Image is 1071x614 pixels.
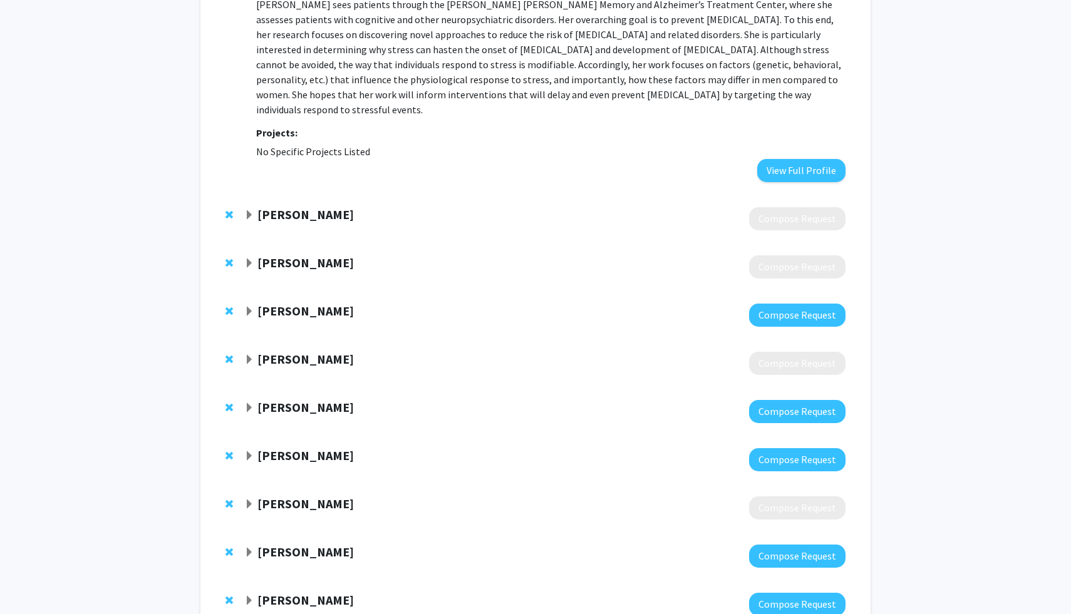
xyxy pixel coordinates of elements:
span: Remove Kenneth Witwer from bookmarks [225,402,233,412]
span: Remove Paul Rosenberg from bookmarks [225,210,233,220]
iframe: Chat [9,558,53,605]
span: Remove Vassilis Koliatsos from bookmarks [225,354,233,364]
button: Compose Request to Vidya Kamath [749,304,846,327]
span: Remove Hanseok Ko from bookmarks [225,547,233,557]
span: Expand Constantine Lyketsos Bookmark [244,258,254,269]
strong: [PERSON_NAME] [257,496,354,511]
button: Compose Request to Hanseok Ko [749,545,846,568]
span: Expand Paul Rosenberg Bookmark [244,210,254,220]
strong: [PERSON_NAME] [257,592,354,608]
button: Compose Request to Ted Dawson [749,448,846,471]
span: Expand Jun Hua Bookmark [244,596,254,606]
button: Compose Request to Jinchong Xu [749,496,846,519]
strong: [PERSON_NAME] [257,544,354,560]
strong: [PERSON_NAME] [257,207,354,222]
button: Compose Request to Kenneth Witwer [749,400,846,423]
button: Compose Request to Vassilis Koliatsos [749,352,846,375]
strong: [PERSON_NAME] [257,448,354,463]
span: No Specific Projects Listed [256,145,370,158]
button: Compose Request to Constantine Lyketsos [749,255,846,279]
strong: Projects: [256,126,297,139]
strong: [PERSON_NAME] [257,351,354,367]
span: Expand Ted Dawson Bookmark [244,451,254,461]
span: Expand Hanseok Ko Bookmark [244,548,254,558]
span: Remove Jinchong Xu from bookmarks [225,499,233,509]
strong: [PERSON_NAME] [257,399,354,415]
span: Expand Kenneth Witwer Bookmark [244,403,254,413]
strong: [PERSON_NAME] [257,255,354,270]
span: Remove Constantine Lyketsos from bookmarks [225,258,233,268]
span: Remove Jun Hua from bookmarks [225,595,233,605]
span: Expand Vassilis Koliatsos Bookmark [244,355,254,365]
span: Expand Vidya Kamath Bookmark [244,307,254,317]
span: Remove Ted Dawson from bookmarks [225,451,233,461]
strong: [PERSON_NAME] [257,303,354,319]
button: Compose Request to Paul Rosenberg [749,207,846,230]
span: Expand Jinchong Xu Bookmark [244,499,254,509]
button: View Full Profile [757,159,846,182]
span: Remove Vidya Kamath from bookmarks [225,306,233,316]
